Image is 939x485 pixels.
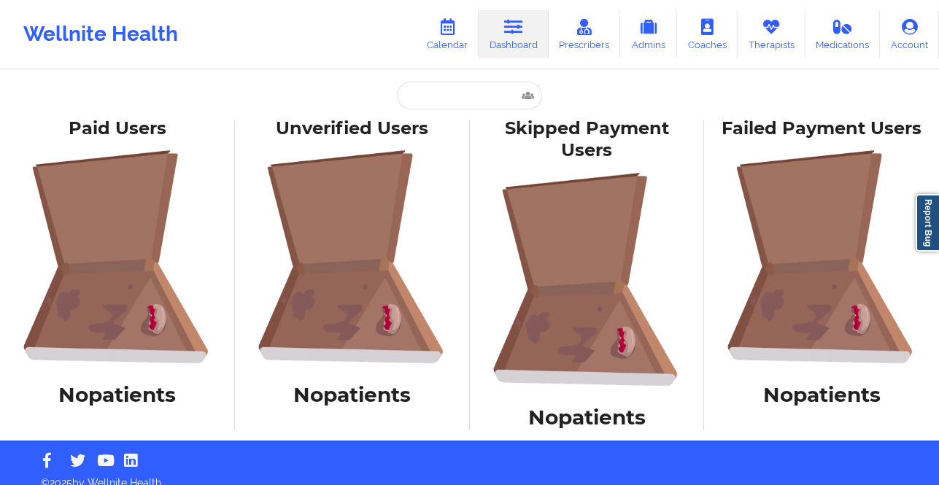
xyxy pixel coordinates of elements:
[245,381,460,408] h1: No patients
[549,10,621,58] a: Prescribers
[245,117,460,140] div: Unverified Users
[916,194,939,252] a: Report Bug
[620,10,677,58] a: Admins
[10,150,225,364] img: foRBiVDZMKwAAAAASUVORK5CYII=
[480,117,695,163] div: Skipped Payment Users
[10,381,225,408] h1: No patients
[738,10,805,58] a: Therapists
[677,10,738,58] a: Coaches
[880,10,939,58] a: Account
[714,381,929,408] h1: No patients
[10,117,225,140] div: Paid Users
[416,10,479,58] a: Calendar
[480,172,695,387] img: foRBiVDZMKwAAAAASUVORK5CYII=
[480,404,695,430] h1: No patients
[805,10,881,58] a: Medications
[245,150,460,364] img: foRBiVDZMKwAAAAASUVORK5CYII=
[714,150,929,364] img: foRBiVDZMKwAAAAASUVORK5CYII=
[479,10,549,58] a: Dashboard
[714,117,929,140] div: Failed Payment Users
